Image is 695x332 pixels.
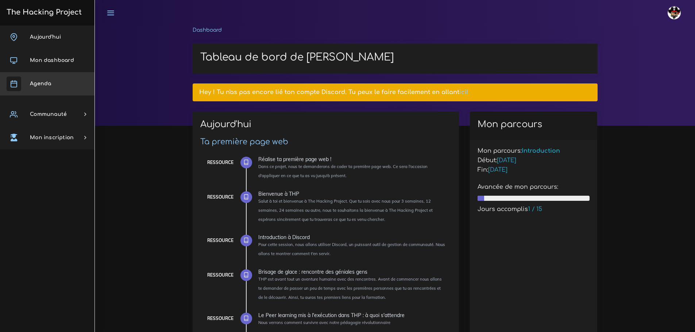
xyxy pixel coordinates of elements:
[199,89,591,96] h5: Hey ! Tu n'as pas encore lié ton compte Discord. Tu peux le faire facilement en allant
[497,157,516,164] span: [DATE]
[478,157,590,164] h5: Début:
[200,119,451,135] h2: Aujourd'hui
[258,242,445,256] small: Pour cette session, nous allons utiliser Discord, un puissant outil de gestion de communauté. Nou...
[207,237,233,245] div: Ressource
[459,89,468,95] a: ici!
[258,269,446,274] div: Brisage de glace : rencontre des géniales gens
[522,148,560,154] span: Introduction
[207,271,233,279] div: Ressource
[258,157,446,162] div: Réalise ta première page web !
[478,206,590,213] h5: Jours accomplis
[258,235,446,240] div: Introduction à Discord
[258,164,428,178] small: Dans ce projet, nous te demanderons de coder ta première page web. Ce sera l'occasion d'appliquer...
[30,135,74,140] span: Mon inscription
[258,191,446,196] div: Bienvenue à THP
[200,137,288,146] a: Ta première page web
[30,34,61,40] span: Aujourd'hui
[207,315,233,323] div: Ressource
[193,27,222,33] a: Dashboard
[528,206,542,212] span: 1 / 15
[258,199,433,222] small: Salut à toi et bienvenue à The Hacking Project. Que tu sois avec nous pour 3 semaines, 12 semaine...
[4,8,82,16] h3: The Hacking Project
[478,184,590,191] h5: Avancée de mon parcours:
[478,148,590,155] h5: Mon parcours:
[207,193,233,201] div: Ressource
[30,81,51,86] span: Agenda
[200,51,590,64] h1: Tableau de bord de [PERSON_NAME]
[30,58,74,63] span: Mon dashboard
[258,277,442,300] small: THP est avant tout un aventure humaine avec des rencontres. Avant de commencer nous allons te dem...
[258,313,446,318] div: Le Peer learning mis à l'exécution dans THP : à quoi s'attendre
[668,6,681,19] img: avatar
[478,119,590,130] h2: Mon parcours
[207,159,233,167] div: Ressource
[478,167,590,173] h5: Fin:
[488,167,507,173] span: [DATE]
[30,112,67,117] span: Communauté
[258,320,390,325] small: Nous verrons comment survivre avec notre pédagogie révolutionnaire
